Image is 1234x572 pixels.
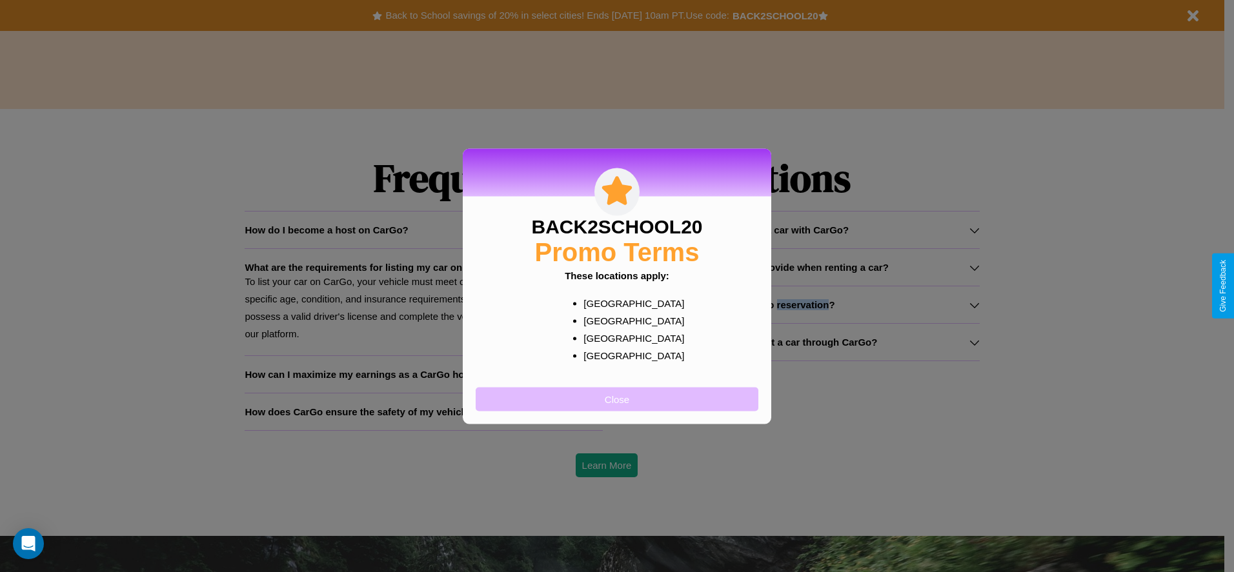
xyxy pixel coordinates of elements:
p: [GEOGRAPHIC_DATA] [583,346,676,364]
div: Give Feedback [1219,260,1228,312]
h2: Promo Terms [535,237,700,266]
button: Close [476,387,758,411]
div: Open Intercom Messenger [13,528,44,559]
p: [GEOGRAPHIC_DATA] [583,311,676,329]
p: [GEOGRAPHIC_DATA] [583,329,676,346]
h3: BACK2SCHOOL20 [531,215,702,237]
b: These locations apply: [565,270,669,281]
p: [GEOGRAPHIC_DATA] [583,294,676,311]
